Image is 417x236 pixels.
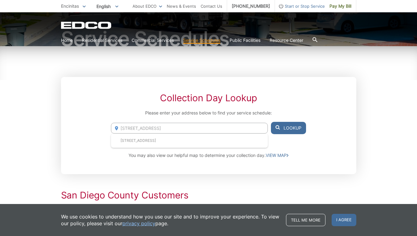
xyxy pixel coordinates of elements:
a: Contact Us [201,3,222,10]
h2: Collection Day Lookup [111,92,306,103]
button: Lookup [271,122,306,134]
a: Commercial Services [132,37,174,44]
a: About EDCO [133,3,162,10]
h2: San Diego County Customers [61,190,356,201]
a: privacy policy [122,220,155,227]
p: We use cookies to understand how you use our site and to improve your experience. To view our pol... [61,213,280,227]
a: Resource Center [270,37,303,44]
span: Encinitas [61,3,79,9]
span: Pay My Bill [329,3,351,10]
a: Residential Services [82,37,122,44]
p: Please enter your address below to find your service schedule: [111,110,306,116]
li: [STREET_ADDRESS] [111,136,268,145]
p: You may also view our helpful map to determine your collection day. [111,152,306,159]
span: English [92,1,123,11]
a: Service Schedules [183,37,220,44]
a: Public Facilities [230,37,260,44]
a: Home [61,37,73,44]
a: Tell me more [286,214,325,226]
a: EDCD logo. Return to the homepage. [61,22,112,29]
span: I agree [332,214,356,226]
a: News & Events [167,3,196,10]
a: VIEW MAP [266,152,288,159]
input: Enter Address [111,123,268,134]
